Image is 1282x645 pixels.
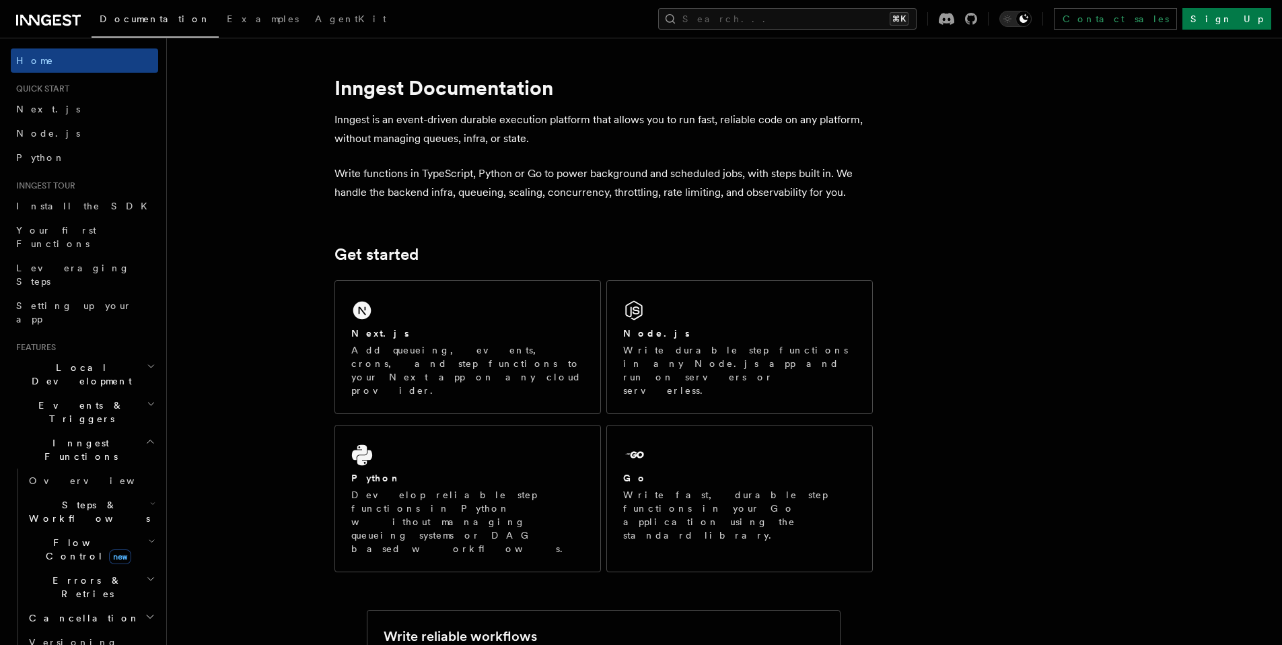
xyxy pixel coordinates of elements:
a: Contact sales [1054,8,1177,30]
span: Examples [227,13,299,24]
p: Inngest is an event-driven durable execution platform that allows you to run fast, reliable code ... [334,110,873,148]
h1: Inngest Documentation [334,75,873,100]
span: Cancellation [24,611,140,625]
button: Events & Triggers [11,393,158,431]
span: Install the SDK [16,201,155,211]
span: Your first Functions [16,225,96,249]
span: Events & Triggers [11,399,147,426]
span: AgentKit [315,13,386,24]
a: Install the SDK [11,194,158,218]
a: Next.jsAdd queueing, events, crons, and step functions to your Next app on any cloud provider. [334,280,601,414]
h2: Node.js [623,327,690,340]
span: Steps & Workflows [24,498,150,525]
span: Inngest Functions [11,436,145,463]
button: Errors & Retries [24,568,158,606]
span: new [109,549,131,564]
p: Write fast, durable step functions in your Go application using the standard library. [623,488,856,542]
a: Python [11,145,158,170]
a: Examples [219,4,307,36]
p: Write durable step functions in any Node.js app and run on servers or serverless. [623,343,856,397]
a: Leveraging Steps [11,256,158,294]
span: Errors & Retries [24,574,146,601]
span: Flow Control [24,536,148,563]
a: Node.js [11,121,158,145]
kbd: ⌘K [890,12,909,26]
a: Get started [334,245,419,264]
span: Node.js [16,128,80,139]
a: Setting up your app [11,294,158,331]
p: Develop reliable step functions in Python without managing queueing systems or DAG based workflows. [351,488,584,555]
button: Cancellation [24,606,158,630]
a: Your first Functions [11,218,158,256]
p: Add queueing, events, crons, and step functions to your Next app on any cloud provider. [351,343,584,397]
button: Flow Controlnew [24,531,158,568]
span: Home [16,54,54,67]
a: Next.js [11,97,158,121]
a: Sign Up [1182,8,1271,30]
a: PythonDevelop reliable step functions in Python without managing queueing systems or DAG based wo... [334,425,601,572]
span: Python [16,152,65,163]
span: Leveraging Steps [16,263,130,287]
span: Setting up your app [16,300,132,325]
span: Next.js [16,104,80,114]
a: AgentKit [307,4,394,36]
span: Documentation [100,13,211,24]
button: Local Development [11,355,158,393]
a: Documentation [92,4,219,38]
span: Inngest tour [11,180,75,191]
span: Overview [29,475,168,486]
h2: Go [623,471,647,485]
button: Toggle dark mode [999,11,1032,27]
span: Quick start [11,83,69,94]
h2: Next.js [351,327,409,340]
button: Steps & Workflows [24,493,158,531]
span: Features [11,342,56,353]
span: Local Development [11,361,147,388]
button: Search...⌘K [658,8,917,30]
button: Inngest Functions [11,431,158,469]
h2: Python [351,471,401,485]
a: Overview [24,469,158,493]
a: Node.jsWrite durable step functions in any Node.js app and run on servers or serverless. [606,280,873,414]
p: Write functions in TypeScript, Python or Go to power background and scheduled jobs, with steps bu... [334,164,873,202]
a: GoWrite fast, durable step functions in your Go application using the standard library. [606,425,873,572]
a: Home [11,48,158,73]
